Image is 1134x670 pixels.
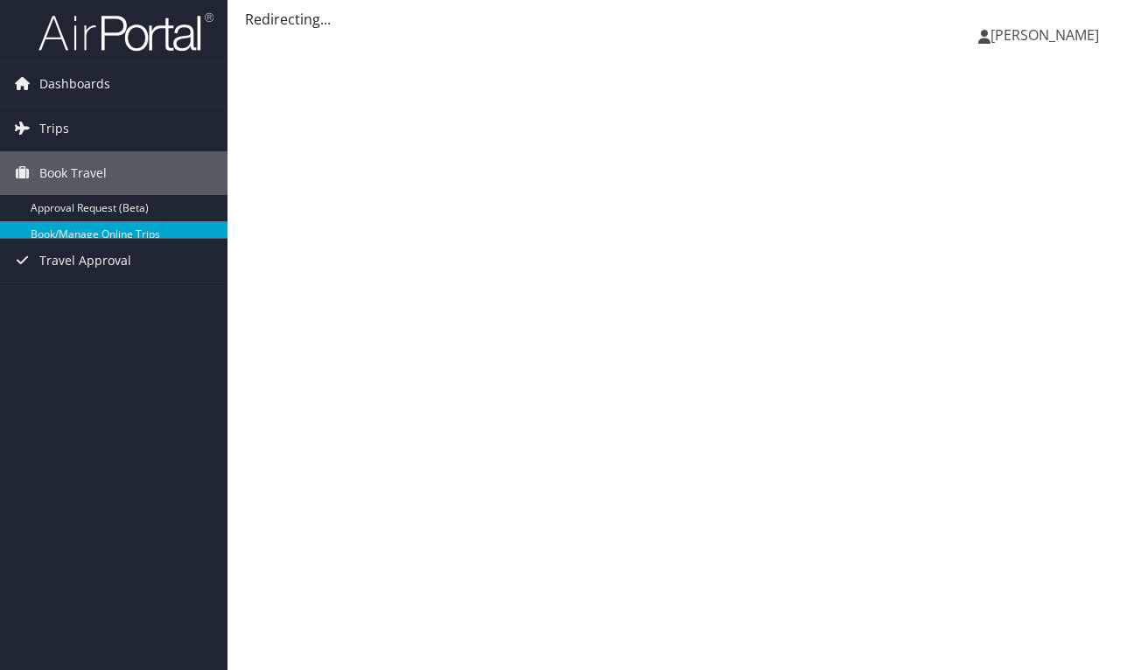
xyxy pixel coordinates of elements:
[38,11,213,52] img: airportal-logo.png
[39,151,107,195] span: Book Travel
[39,239,131,283] span: Travel Approval
[39,62,110,106] span: Dashboards
[39,107,69,150] span: Trips
[245,9,1116,30] div: Redirecting...
[978,9,1116,61] a: [PERSON_NAME]
[990,25,1099,45] span: [PERSON_NAME]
